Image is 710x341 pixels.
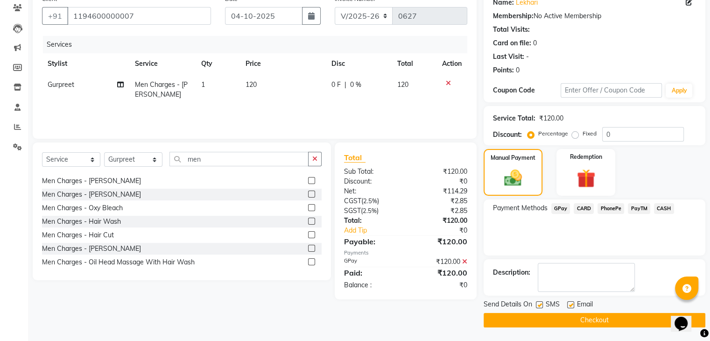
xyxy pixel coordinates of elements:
input: Enter Offer / Coupon Code [561,83,662,98]
div: Services [43,36,474,53]
label: Percentage [538,129,568,138]
div: Men Charges - Oxy Bleach [42,203,123,213]
div: Sub Total: [337,167,406,177]
div: ( ) [337,206,406,216]
div: Men Charges - [PERSON_NAME] [42,176,141,186]
input: Search or Scan [169,152,309,166]
div: Men Charges - [PERSON_NAME] [42,244,141,254]
input: Search by Name/Mobile/Email/Code [67,7,211,25]
a: Add Tip [337,226,417,235]
th: Action [436,53,467,74]
img: _cash.svg [499,168,527,188]
span: 0 % [350,80,361,90]
div: 0 [516,65,520,75]
div: Men Charges - [PERSON_NAME] [42,190,141,199]
div: Payments [344,249,467,257]
img: _gift.svg [571,167,601,190]
th: Total [392,53,436,74]
span: Payment Methods [493,203,548,213]
span: CASH [654,203,674,214]
button: +91 [42,7,68,25]
span: 2.5% [363,207,377,214]
span: 0 F [331,80,341,90]
div: Points: [493,65,514,75]
div: ₹120.00 [406,236,474,247]
div: 0 [533,38,537,48]
div: ₹0 [417,226,474,235]
div: Discount: [493,130,522,140]
div: Men Charges - Hair Wash [42,217,121,227]
span: 120 [397,80,408,89]
span: Gurpreet [48,80,74,89]
span: Email [577,299,593,311]
div: GPay [337,257,406,267]
th: Disc [326,53,392,74]
div: Net: [337,186,406,196]
span: SMS [546,299,560,311]
div: ₹114.29 [406,186,474,196]
div: ₹2.85 [406,196,474,206]
div: - [526,52,529,62]
span: PayTM [628,203,650,214]
label: Manual Payment [491,154,535,162]
div: Payable: [337,236,406,247]
span: Men Charges - [PERSON_NAME] [135,80,188,99]
div: Coupon Code [493,85,561,95]
div: ( ) [337,196,406,206]
span: CGST [344,197,361,205]
div: Description: [493,268,530,277]
span: | [344,80,346,90]
div: Membership: [493,11,534,21]
div: Last Visit: [493,52,524,62]
th: Stylist [42,53,129,74]
div: ₹0 [406,280,474,290]
th: Service [129,53,196,74]
span: SGST [344,206,361,215]
span: 120 [246,80,257,89]
div: Total: [337,216,406,226]
div: ₹120.00 [406,167,474,177]
span: 1 [201,80,205,89]
div: Paid: [337,267,406,278]
span: GPay [551,203,570,214]
button: Checkout [484,313,705,327]
span: Total [344,153,366,163]
div: Total Visits: [493,25,530,35]
th: Qty [196,53,239,74]
div: Balance : [337,280,406,290]
span: 2.5% [363,197,377,205]
th: Price [240,53,326,74]
div: Men Charges - Hair Cut [42,230,114,240]
div: ₹120.00 [406,216,474,226]
div: ₹120.00 [406,257,474,267]
div: No Active Membership [493,11,696,21]
div: ₹120.00 [406,267,474,278]
label: Fixed [583,129,597,138]
span: CARD [574,203,594,214]
button: Apply [666,84,692,98]
span: PhonePe [598,203,624,214]
iframe: chat widget [671,304,701,332]
div: Service Total: [493,114,535,123]
div: Men Charges - Oil Head Massage With Hair Wash [42,257,195,267]
span: Send Details On [484,299,532,311]
div: ₹0 [406,177,474,186]
div: ₹2.85 [406,206,474,216]
div: Discount: [337,177,406,186]
div: Card on file: [493,38,531,48]
label: Redemption [570,153,602,161]
div: ₹120.00 [539,114,563,123]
